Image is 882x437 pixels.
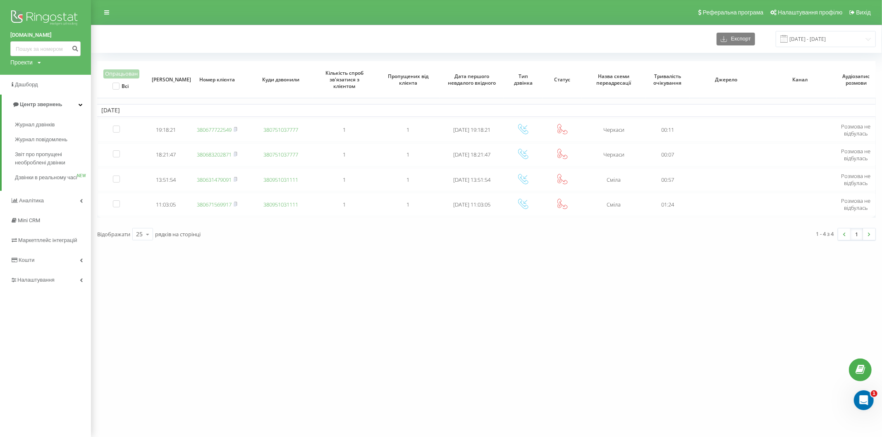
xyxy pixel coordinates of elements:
[697,76,756,83] span: Джерело
[136,230,143,238] div: 25
[97,230,130,238] span: Відображати
[97,104,876,116] td: [DATE]
[15,173,77,182] span: Дзвінки в реальному часі
[18,237,77,243] span: Маркетплейс інтеграцій
[263,176,298,183] a: 380951031111
[146,119,185,142] td: 19:18:21
[320,70,370,89] span: Кількість спроб зв'язатися з клієнтом
[263,126,298,133] a: 380751037777
[453,126,490,133] span: [DATE] 19:18:21
[406,176,409,183] span: 1
[197,201,232,208] a: 380671569917
[155,230,201,238] span: рядків на сторінці
[645,143,690,166] td: 00:07
[453,176,490,183] span: [DATE] 13:51:54
[841,197,871,211] span: Розмова не відбулась
[645,119,690,142] td: 00:11
[582,119,645,142] td: Черкаси
[703,9,764,16] span: Реферальна програма
[112,83,129,90] label: Всі
[589,73,639,86] span: Назва схеми переадресації
[343,176,346,183] span: 1
[197,151,232,158] a: 380683202871
[841,147,871,162] span: Розмова не відбулась
[770,76,829,83] span: Канал
[841,123,871,137] span: Розмова не відбулась
[20,101,62,107] span: Центр звернень
[263,201,298,208] a: 380951031111
[146,193,185,216] td: 11:03:05
[146,168,185,191] td: 13:51:54
[17,277,55,283] span: Налаштування
[453,201,490,208] span: [DATE] 11:03:05
[406,126,409,133] span: 1
[197,176,232,183] a: 380631479091
[645,168,690,191] td: 00:57
[15,135,67,144] span: Журнал повідомлень
[343,201,346,208] span: 1
[841,172,871,187] span: Розмова не відбулась
[15,150,87,167] span: Звіт про пропущені необроблені дзвінки
[152,76,179,83] span: [PERSON_NAME]
[19,197,44,204] span: Аналiтика
[10,41,81,56] input: Пошук за номером
[383,73,433,86] span: Пропущених від клієнта
[10,31,81,39] a: [DOMAIN_NAME]
[582,193,645,216] td: Сміла
[10,8,81,29] img: Ringostat logo
[15,147,91,170] a: Звіт про пропущені необроблені дзвінки
[842,73,870,86] span: Аудіозапис розмови
[343,126,346,133] span: 1
[343,151,346,158] span: 1
[582,168,645,191] td: Сміла
[854,390,874,410] iframe: Intercom live chat
[15,81,38,88] span: Дашборд
[548,76,576,83] span: Статус
[256,76,306,83] span: Куди дзвонили
[645,193,690,216] td: 01:24
[582,143,645,166] td: Черкаси
[15,121,55,129] span: Журнал дзвінків
[197,126,232,133] a: 380677722549
[717,33,755,45] button: Експорт
[146,143,185,166] td: 18:21:47
[453,151,490,158] span: [DATE] 18:21:47
[406,151,409,158] span: 1
[19,257,34,263] span: Кошти
[851,228,863,240] a: 1
[15,170,91,185] a: Дзвінки в реальному часіNEW
[263,151,298,158] a: 380751037777
[192,76,242,83] span: Номер клієнта
[10,58,33,66] div: Проекти
[871,390,877,397] span: 1
[509,73,537,86] span: Тип дзвінка
[652,73,684,86] span: Тривалість очікування
[447,73,497,86] span: Дата першого невдалого вхідного
[816,230,834,238] div: 1 - 4 з 4
[15,132,91,147] a: Журнал повідомлень
[15,117,91,132] a: Журнал дзвінків
[778,9,842,16] span: Налаштування профілю
[856,9,871,16] span: Вихід
[406,201,409,208] span: 1
[18,217,40,223] span: Mini CRM
[727,36,751,42] span: Експорт
[2,95,91,114] a: Центр звернень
